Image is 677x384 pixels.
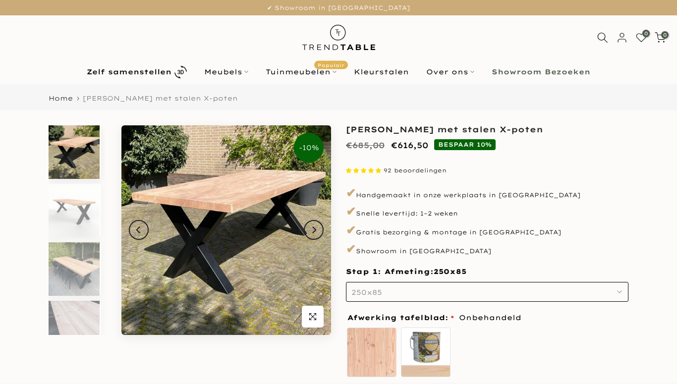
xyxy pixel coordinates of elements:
a: Kleurstalen [345,66,418,78]
a: TuinmeubelenPopulair [257,66,345,78]
a: 0 [636,32,647,43]
span: ✔ [346,241,356,256]
img: Rechthoekige douglas tuintafel met zwarte stalen X-poten [49,184,100,237]
p: Handgemaakt in onze werkplaats in [GEOGRAPHIC_DATA] [346,185,628,202]
a: Home [49,95,73,102]
a: Over ons [418,66,483,78]
button: 250x85 [346,282,628,302]
img: trend-table [295,15,382,59]
button: Next [304,220,324,240]
span: 250x85 [351,288,382,297]
button: Previous [129,220,149,240]
p: ✔ Showroom in [GEOGRAPHIC_DATA] [12,2,665,13]
b: Zelf samenstellen [87,68,171,75]
span: 0 [661,31,669,39]
a: Meubels [196,66,257,78]
span: ✔ [346,222,356,237]
del: €685,00 [346,140,385,150]
span: Stap 1: Afmeting: [346,267,466,276]
a: Showroom Bezoeken [483,66,599,78]
span: Populair [314,61,348,69]
img: Rechthoekige douglas tuintafel met stalen X-poten [121,125,331,335]
h1: [PERSON_NAME] met stalen X-poten [346,125,628,133]
span: [PERSON_NAME] met stalen X-poten [83,94,238,102]
a: Zelf samenstellen [78,63,196,81]
a: 0 [655,32,666,43]
span: Afwerking tafelblad: [347,314,454,321]
p: Showroom in [GEOGRAPHIC_DATA] [346,241,628,258]
span: 250x85 [434,267,466,277]
span: 0 [642,30,650,37]
span: ✔ [346,185,356,200]
span: ✔ [346,204,356,219]
iframe: toggle-frame [1,333,51,383]
span: Onbehandeld [459,312,521,324]
ins: €616,50 [391,138,428,153]
p: Gratis bezorging & montage in [GEOGRAPHIC_DATA] [346,222,628,239]
b: Showroom Bezoeken [492,68,590,75]
span: 4.87 stars [346,167,384,174]
p: Snelle levertijd: 1–2 weken [346,203,628,220]
img: Rechthoekige douglas tuintafel met stalen X-poten [49,125,100,179]
span: BESPAAR 10% [434,139,496,150]
span: 92 beoordelingen [384,167,447,174]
